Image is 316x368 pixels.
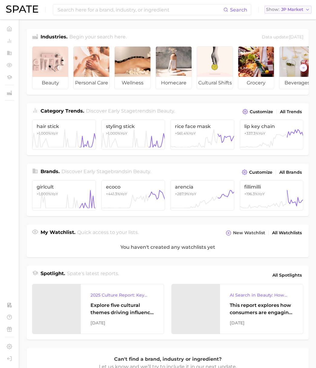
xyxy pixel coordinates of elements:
[170,180,234,210] a: arencia+287.9%YoY
[114,46,151,89] a: wellness
[244,123,299,129] span: lip key chain
[91,302,154,316] div: Explore five cultural themes driving influence across beauty, food, and pop culture.
[156,77,192,89] span: homecare
[37,192,58,196] span: YoY
[41,229,75,237] h1: My Watchlist.
[37,184,91,190] span: girlcult
[238,77,274,89] span: grocery
[244,131,265,136] span: +337.3% YoY
[41,108,84,114] span: Category Trends .
[5,354,14,363] a: Log out. Currently logged in with e-mail yumi.toki@spate.nyc.
[57,5,223,15] input: Search here for a brand, industry, or ingredient
[197,46,233,89] a: cultural shifts
[266,8,279,11] span: Show
[106,192,127,196] span: +441.3% YoY
[106,131,120,136] span: >1,000%
[240,120,304,150] a: lip key chain+337.3%YoY
[156,46,192,89] a: homecare
[265,6,311,14] button: ShowJP Market
[27,237,309,257] div: You haven't created any watchlists yet
[41,270,65,280] h1: Spotlight.
[249,170,272,175] span: Customize
[197,77,233,89] span: cultural shifts
[106,184,161,190] span: ecoco
[240,180,304,210] a: fillimilli+196.3%YoY
[91,291,154,299] div: 2025 Culture Report: Key Themes That Are Shaping Consumer Demand
[37,131,58,136] span: YoY
[37,123,91,129] span: hair stick
[240,168,274,176] button: Customize
[157,108,174,114] span: beauty
[32,284,164,334] a: 2025 Culture Report: Key Themes That Are Shaping Consumer DemandExplore five cultural themes driv...
[32,120,96,150] a: hair stick>1,000%YoY
[279,170,302,175] span: All Brands
[91,319,154,327] div: [DATE]
[250,109,273,114] span: Customize
[74,77,109,89] span: personal care
[230,291,293,299] div: AI Search in Beauty: How Consumers Are Using ChatGPT vs. Google Search
[175,192,196,196] span: +287.9% YoY
[171,284,303,334] a: AI Search in Beauty: How Consumers Are Using ChatGPT vs. Google SearchThis report explores how co...
[86,108,175,114] span: Discover Early Stage trends in .
[115,77,150,89] span: wellness
[224,229,267,237] button: New Watchlist
[98,355,237,363] p: Can't find a brand, industry or ingredient?
[175,123,230,129] span: rice face mask
[272,271,302,279] span: All Spotlights
[271,229,303,237] a: All Watchlists
[272,230,302,235] span: All Watchlists
[233,230,265,235] span: New Watchlist
[101,180,165,210] a: ecoco+441.3%YoY
[61,169,151,174] span: Discover Early Stage brands in .
[278,168,303,176] a: All Brands
[67,270,119,280] h2: Spate's latest reports.
[32,77,68,89] span: beauty
[279,46,315,89] a: beverages
[279,77,315,89] span: beverages
[41,33,67,41] h1: Industries.
[262,33,303,41] div: Data update: [DATE]
[6,5,38,13] img: SPATE
[175,131,196,136] span: +561.4% YoY
[73,46,110,89] a: personal care
[106,123,161,129] span: styling stick
[77,229,139,237] h2: Quick access to your lists.
[170,120,234,150] a: rice face mask+561.4%YoY
[37,131,51,136] span: >1,000%
[244,184,299,190] span: fillimilli
[175,184,230,190] span: arencia
[230,7,247,13] span: Search
[299,64,307,72] button: Scroll Right
[32,46,68,89] a: beauty
[230,302,293,316] div: This report explores how consumers are engaging with AI-powered search tools — and what it means ...
[133,169,150,174] span: beauty
[278,108,303,116] a: All Trends
[241,107,275,116] button: Customize
[281,8,303,11] span: JP Market
[244,192,265,196] span: +196.3% YoY
[37,192,51,196] span: >1,000%
[41,169,60,174] span: Brands .
[238,46,274,89] a: grocery
[280,109,302,114] span: All Trends
[271,270,303,280] a: All Spotlights
[101,120,165,150] a: styling stick>1,000%YoY
[230,319,293,327] div: [DATE]
[106,131,127,136] span: YoY
[69,33,127,41] h2: Begin your search here.
[32,180,96,210] a: girlcult>1,000%YoY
